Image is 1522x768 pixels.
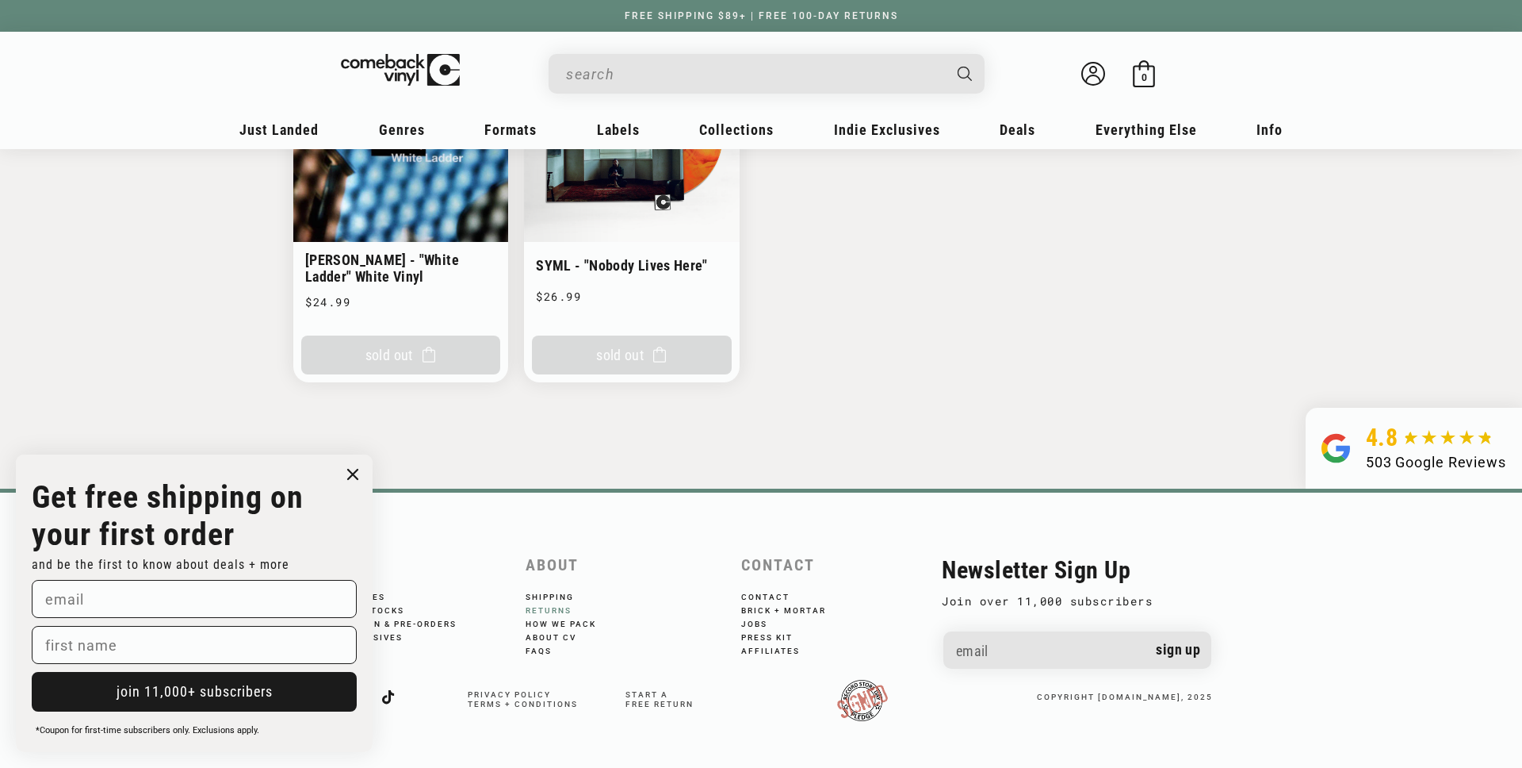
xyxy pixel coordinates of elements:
a: 4.8 503 Google Reviews [1306,408,1522,489]
span: Genres [379,121,425,138]
span: and be the first to know about deals + more [32,557,289,572]
h2: Contact [741,556,942,574]
h2: Shop [309,556,510,574]
small: copyright [DOMAIN_NAME], 2025 [1037,693,1213,701]
a: Privacy Policy [468,690,551,699]
input: Email [943,632,1211,672]
button: Sold Out [532,336,731,374]
a: Jobs [741,616,789,629]
button: join 11,000+ subscribers [32,672,357,712]
img: ComebackVinyl.com [341,54,460,86]
span: Deals [1000,121,1035,138]
a: Terms + Conditions [468,700,578,708]
a: Contact [741,593,811,602]
span: 0 [1141,71,1147,83]
button: Search [944,54,987,94]
span: Info [1256,121,1283,138]
button: Close dialog [341,463,365,486]
h2: Newsletter Sign Up [942,556,1213,584]
span: Formats [484,121,537,138]
a: FREE SHIPPING $89+ | FREE 100-DAY RETURNS [609,10,914,21]
a: How We Pack [526,616,618,629]
p: Join over 11,000 subscribers [942,592,1213,611]
span: Labels [597,121,640,138]
a: Affiliates [741,643,821,656]
img: RSDPledgeSigned-updated.png [837,680,888,721]
input: When autocomplete results are available use up and down arrows to review and enter to select [566,58,942,90]
span: Just Landed [239,121,319,138]
button: Sign up [1145,632,1213,669]
a: Shipping [526,593,595,602]
a: Start afree return [625,690,694,708]
a: Returns [526,602,593,616]
a: Brick + Mortar [741,602,847,616]
span: Start a free return [625,690,694,708]
a: Coming Soon & Pre-Orders [309,616,478,629]
span: Everything Else [1096,121,1197,138]
div: 503 Google Reviews [1366,451,1506,473]
span: Collections [699,121,774,138]
a: Press Kit [741,629,814,643]
span: 4.8 [1366,424,1398,451]
div: Search [549,54,985,94]
a: FAQs [526,643,573,656]
button: Sold Out [301,336,500,374]
span: Indie Exclusives [834,121,940,138]
strong: Get free shipping on your first order [32,478,304,553]
span: *Coupon for first-time subscribers only. Exclusions apply. [36,725,259,735]
input: first name [32,626,357,664]
h2: About [526,556,726,574]
input: email [32,580,357,618]
a: About CV [526,629,598,643]
img: Group.svg [1321,424,1350,473]
img: star5.svg [1402,430,1493,446]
